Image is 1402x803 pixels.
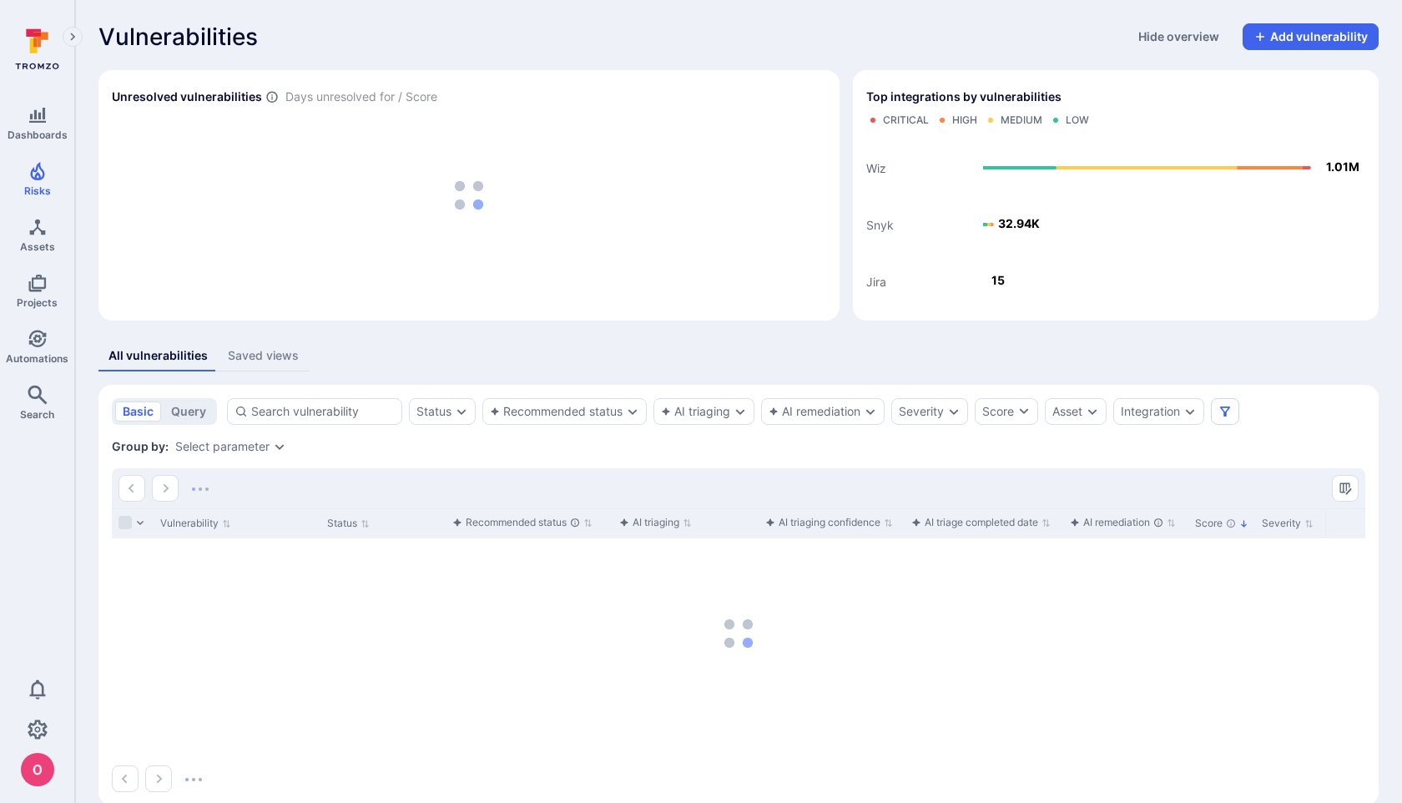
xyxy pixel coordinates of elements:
[98,341,1379,371] div: assets tabs
[119,475,145,502] button: Go to the previous page
[952,114,977,127] div: High
[21,753,54,786] img: ACg8ocJcCe-YbLxGm5tc0PuNRxmgP8aEm0RBXn6duO8aeMVK9zjHhw=s96-c
[765,516,893,529] button: Sort by function(){return k.createElement(pN.A,{direction:"row",alignItems:"center",gap:4},k.crea...
[1070,516,1176,529] button: Sort by function(){return k.createElement(pN.A,{direction:"row",alignItems:"center",gap:4},k.crea...
[1239,515,1248,533] p: Sorted by: Highest first
[1128,23,1229,50] button: Hide overview
[285,88,437,106] span: Days unresolved for / Score
[1086,405,1099,418] button: Expand dropdown
[273,440,286,453] button: Expand dropdown
[911,514,1038,531] div: AI triage completed date
[175,440,286,453] div: grouping parameters
[1070,514,1163,531] div: AI remediation
[160,517,231,530] button: Sort by Vulnerability
[1183,405,1197,418] button: Expand dropdown
[455,405,468,418] button: Expand dropdown
[112,765,139,792] button: Go to the previous page
[185,778,202,781] img: Loading...
[24,184,51,197] span: Risks
[769,405,860,418] button: AI remediation
[626,405,639,418] button: Expand dropdown
[265,88,279,106] span: Number of vulnerabilities in status ‘Open’ ‘Triaged’ and ‘In process’ divided by score and scanne...
[1243,23,1379,50] button: Add vulnerability
[21,753,54,786] div: oleg malkov
[490,405,623,418] button: Recommended status
[152,475,179,502] button: Go to the next page
[991,273,1005,287] text: 15
[17,296,58,309] span: Projects
[164,401,214,422] button: query
[883,114,929,127] div: Critical
[1121,405,1180,418] button: Integration
[1326,159,1359,174] text: 1.01M
[1211,398,1239,425] button: Filters
[998,216,1040,230] text: 32.94K
[866,88,1062,105] span: Top integrations by vulnerabilities
[416,405,451,418] button: Status
[975,398,1038,425] button: Score
[1001,114,1042,127] div: Medium
[112,88,262,105] h2: Unresolved vulnerabilities
[864,405,877,418] button: Expand dropdown
[1226,518,1236,528] div: The vulnerability score is based on the parameters defined in the settings
[115,401,161,422] button: basic
[911,516,1051,529] button: Sort by function(){return k.createElement(pN.A,{direction:"row",alignItems:"center",gap:4},k.crea...
[108,347,208,364] div: All vulnerabilities
[899,405,944,418] button: Severity
[1262,517,1314,530] button: Sort by Severity
[6,352,68,365] span: Automations
[452,516,593,529] button: Sort by function(){return k.createElement(pN.A,{direction:"row",alignItems:"center",gap:4},k.crea...
[228,347,299,364] div: Saved views
[866,134,1365,307] svg: Top integrations by vulnerabilities bar
[67,30,78,44] i: Expand navigation menu
[1066,114,1089,127] div: Low
[452,514,580,531] div: Recommended status
[192,487,209,491] img: Loading...
[866,274,886,288] text: Jira
[982,403,1014,420] div: Score
[734,405,747,418] button: Expand dropdown
[619,516,692,529] button: Sort by function(){return k.createElement(pN.A,{direction:"row",alignItems:"center",gap:4},k.crea...
[947,405,961,418] button: Expand dropdown
[8,129,68,141] span: Dashboards
[866,160,886,174] text: Wiz
[63,27,83,47] button: Expand navigation menu
[20,408,54,421] span: Search
[1332,475,1359,502] button: Manage columns
[327,517,370,530] button: Sort by Status
[175,440,270,453] button: Select parameter
[1052,405,1082,418] button: Asset
[853,70,1379,321] div: Top integrations by vulnerabilities
[1195,517,1248,530] button: Sort by Score
[98,23,258,50] span: Vulnerabilities
[20,240,55,253] span: Assets
[251,403,395,420] input: Search vulnerability
[765,514,880,531] div: AI triaging confidence
[112,438,169,455] span: Group by:
[619,514,679,531] div: AI triaging
[661,405,730,418] button: AI triaging
[119,516,132,529] span: Select all rows
[145,765,172,792] button: Go to the next page
[866,217,894,231] text: Snyk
